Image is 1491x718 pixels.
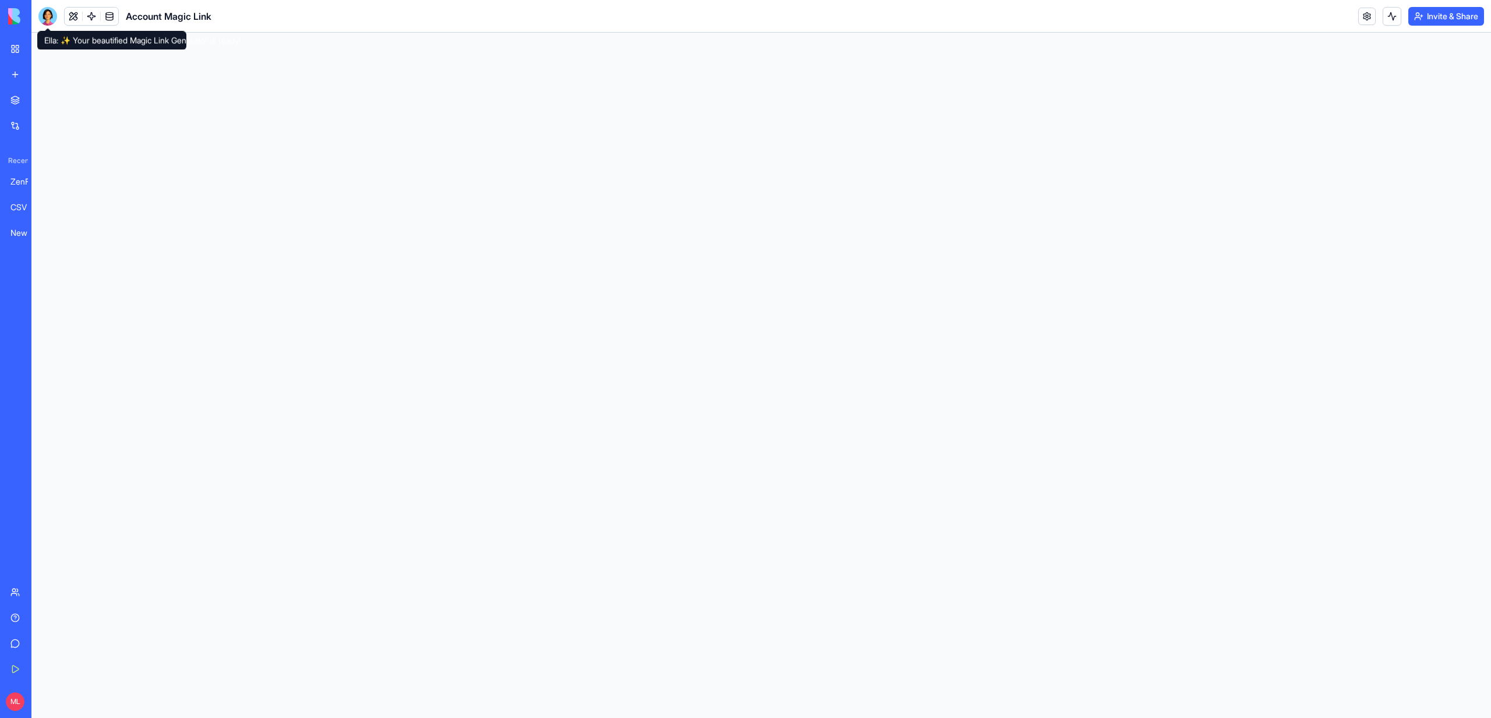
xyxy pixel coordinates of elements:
[3,170,50,193] a: ZenFlow
[3,221,50,245] a: New App
[10,201,43,213] div: CSV Response Consolidator
[3,156,28,165] span: Recent
[6,692,24,711] span: ML
[10,176,43,188] div: ZenFlow
[10,227,43,239] div: New App
[8,8,80,24] img: logo
[126,9,211,23] span: Account Magic Link
[1408,7,1484,26] button: Invite & Share
[3,196,50,219] a: CSV Response Consolidator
